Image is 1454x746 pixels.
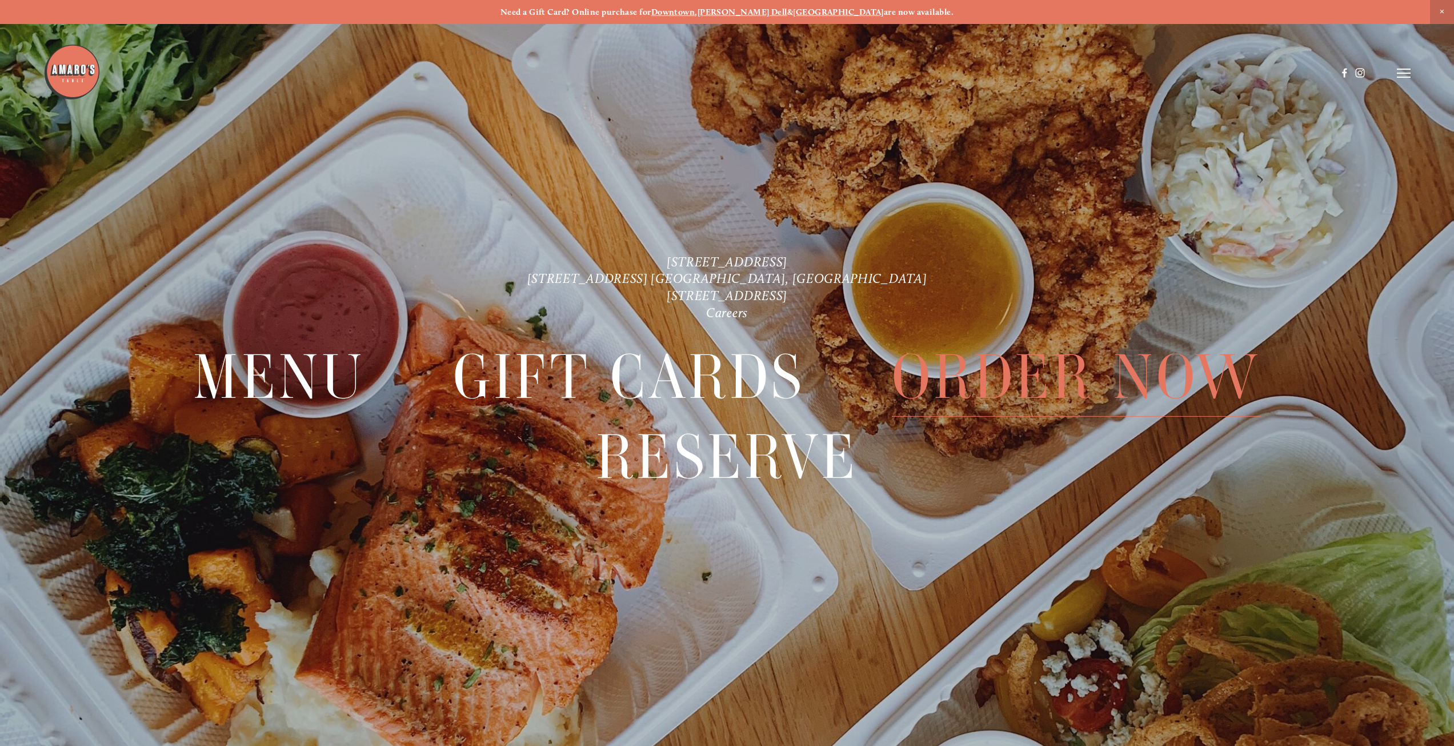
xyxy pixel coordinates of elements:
[651,7,695,17] a: Downtown
[527,270,927,286] a: [STREET_ADDRESS] [GEOGRAPHIC_DATA], [GEOGRAPHIC_DATA]
[698,7,787,17] a: [PERSON_NAME] Dell
[43,43,101,101] img: Amaro's Table
[695,7,697,17] strong: ,
[793,7,884,17] a: [GEOGRAPHIC_DATA]
[706,305,748,321] a: Careers
[193,337,366,416] a: Menu
[500,7,651,17] strong: Need a Gift Card? Online purchase for
[667,288,787,304] a: [STREET_ADDRESS]
[453,337,805,416] a: Gift Cards
[892,337,1261,416] span: Order Now
[884,7,954,17] strong: are now available.
[667,253,787,269] a: [STREET_ADDRESS]
[193,337,366,416] span: Menu
[453,337,805,416] span: Gift Cards
[892,337,1261,416] a: Order Now
[596,417,858,496] a: Reserve
[787,7,793,17] strong: &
